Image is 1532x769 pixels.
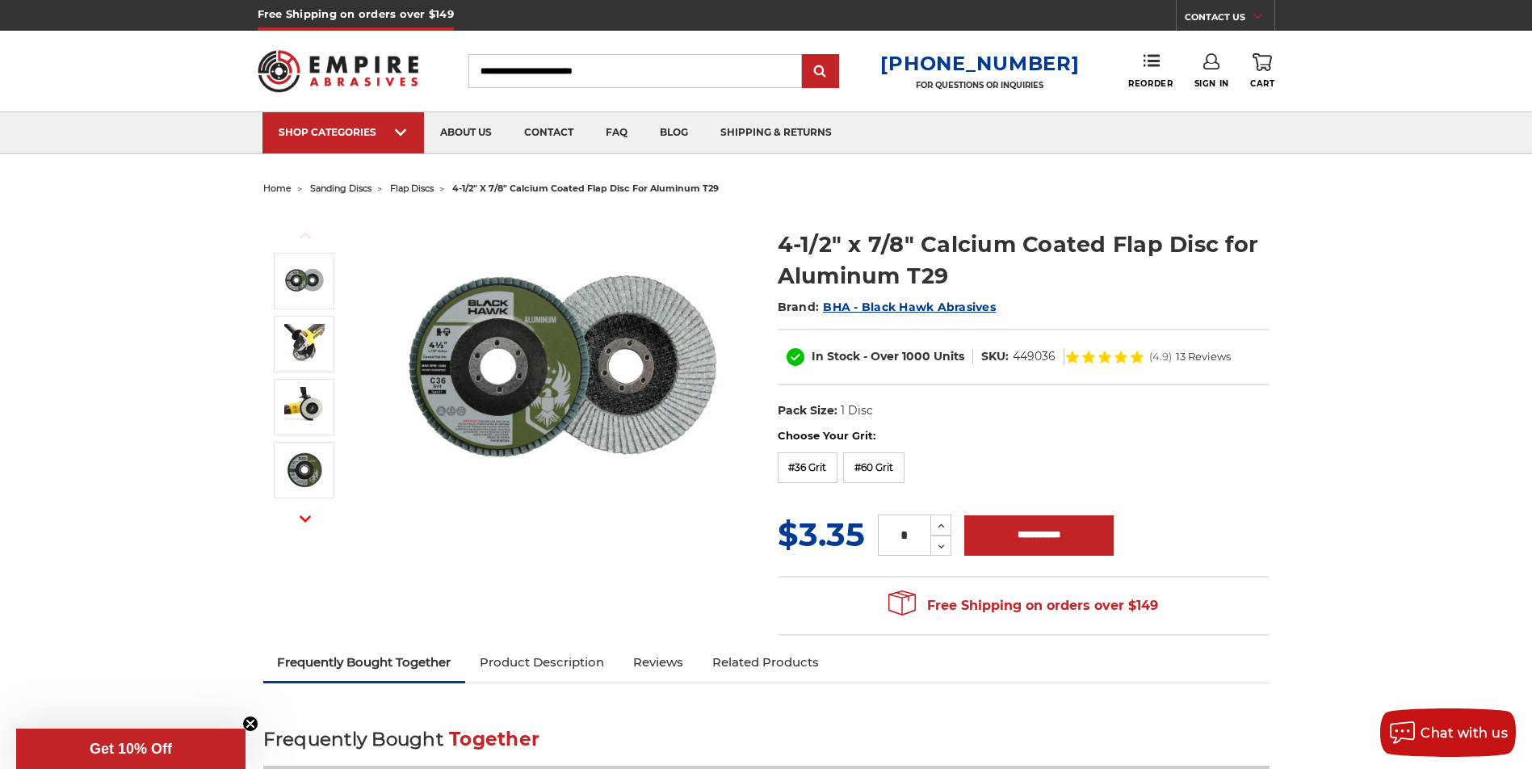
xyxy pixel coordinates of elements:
[619,645,698,680] a: Reviews
[284,261,325,301] img: BHA 4-1/2 Inch Flap Disc for Aluminum
[778,229,1270,292] h1: 4-1/2" x 7/8" Calcium Coated Flap Disc for Aluminum T29
[465,645,619,680] a: Product Description
[1176,351,1231,362] span: 13 Reviews
[1128,78,1173,89] span: Reorder
[449,728,539,750] span: Together
[902,349,930,363] span: 1000
[1250,78,1274,89] span: Cart
[880,80,1079,90] p: FOR QUESTIONS OR INQUIRIES
[888,590,1158,622] span: Free Shipping on orders over $149
[390,183,434,194] a: flap discs
[263,645,466,680] a: Frequently Bought Together
[778,515,865,554] span: $3.35
[778,300,820,314] span: Brand:
[778,428,1270,444] label: Choose Your Grit:
[1185,8,1274,31] a: CONTACT US
[284,387,325,427] img: Angle grinder disc for sanding aluminum
[863,349,899,363] span: - Over
[698,645,833,680] a: Related Products
[778,402,837,419] dt: Pack Size:
[590,112,644,153] a: faq
[812,349,860,363] span: In Stock
[90,741,172,757] span: Get 10% Off
[934,349,964,363] span: Units
[286,218,325,253] button: Previous
[263,728,443,750] span: Frequently Bought
[704,112,848,153] a: shipping & returns
[16,729,246,769] div: Get 10% OffClose teaser
[310,183,371,194] a: sanding discs
[286,502,325,536] button: Next
[1013,348,1056,365] dd: 449036
[1421,725,1508,741] span: Chat with us
[804,56,837,88] input: Submit
[263,183,292,194] a: home
[1128,53,1173,88] a: Reorder
[508,112,590,153] a: contact
[284,450,325,490] img: Black Hawk Abrasives Aluminum Flap Disc
[880,52,1079,75] a: [PHONE_NUMBER]
[401,212,724,535] img: BHA 4-1/2 Inch Flap Disc for Aluminum
[1149,351,1172,362] span: (4.9)
[841,402,873,419] dd: 1 Disc
[284,324,325,364] img: Disc for grinding aluminum
[1250,53,1274,89] a: Cart
[1380,708,1516,757] button: Chat with us
[1194,78,1229,89] span: Sign In
[424,112,508,153] a: about us
[258,40,419,103] img: Empire Abrasives
[644,112,704,153] a: blog
[823,300,996,314] a: BHA - Black Hawk Abrasives
[981,348,1009,365] dt: SKU:
[279,126,408,138] div: SHOP CATEGORIES
[452,183,719,194] span: 4-1/2" x 7/8" calcium coated flap disc for aluminum t29
[242,716,258,732] button: Close teaser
